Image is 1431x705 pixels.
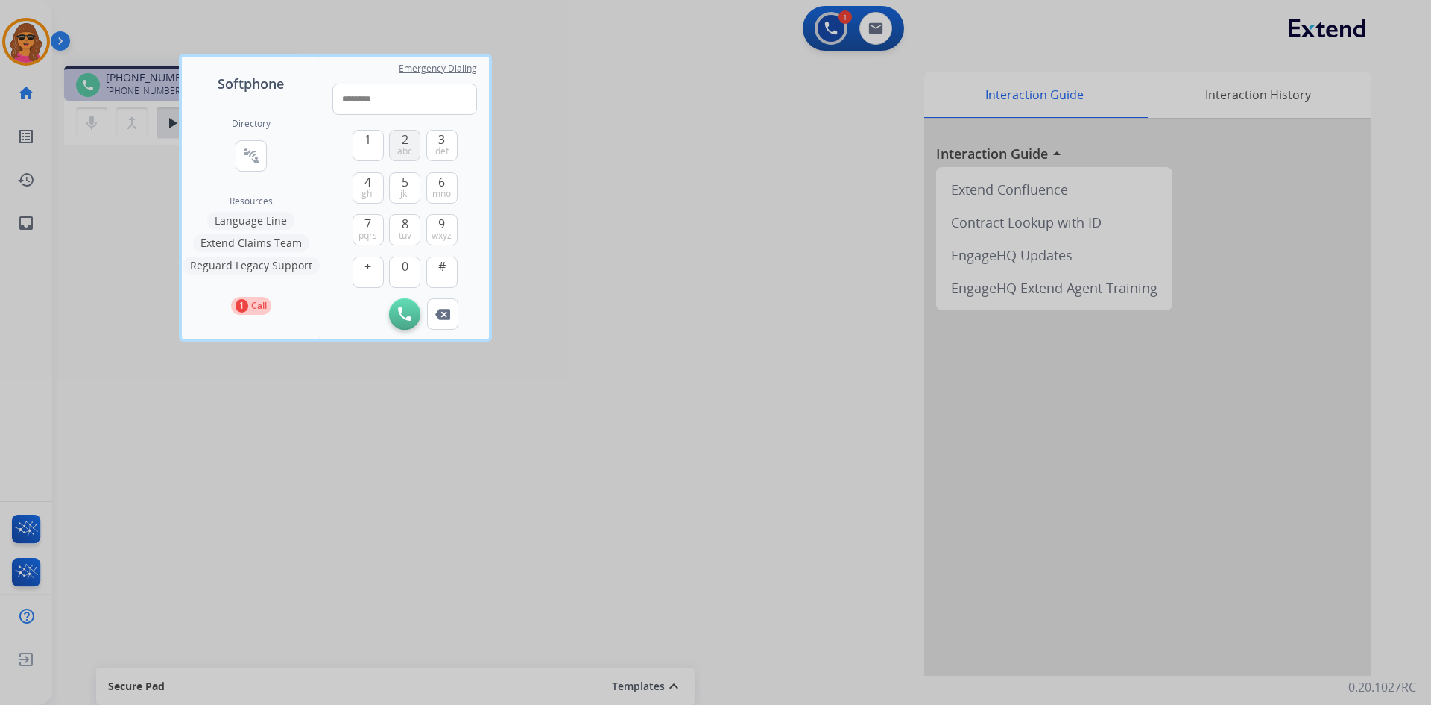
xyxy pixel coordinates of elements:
[402,131,408,148] span: 2
[364,257,371,275] span: +
[397,145,412,157] span: abc
[426,214,458,245] button: 9wxyz
[251,299,267,313] p: Call
[1348,678,1416,696] p: 0.20.1027RC
[242,147,260,165] mat-icon: connect_without_contact
[435,145,449,157] span: def
[353,130,384,161] button: 1
[364,131,371,148] span: 1
[207,212,294,230] button: Language Line
[399,63,477,75] span: Emergency Dialing
[230,195,273,207] span: Resources
[432,188,451,200] span: mno
[402,173,408,191] span: 5
[389,172,420,204] button: 5jkl
[426,130,458,161] button: 3def
[402,257,408,275] span: 0
[426,172,458,204] button: 6mno
[435,309,450,320] img: call-button
[218,73,284,94] span: Softphone
[398,307,411,321] img: call-button
[358,230,377,242] span: pqrs
[231,297,271,315] button: 1Call
[432,230,452,242] span: wxyz
[400,188,409,200] span: jkl
[389,130,420,161] button: 2abc
[426,257,458,288] button: #
[193,234,309,252] button: Extend Claims Team
[353,257,384,288] button: +
[353,214,384,245] button: 7pqrs
[389,214,420,245] button: 8tuv
[399,230,411,242] span: tuv
[438,173,445,191] span: 6
[438,131,445,148] span: 3
[438,257,446,275] span: #
[389,257,420,288] button: 0
[402,215,408,233] span: 8
[438,215,445,233] span: 9
[364,215,371,233] span: 7
[361,188,374,200] span: ghi
[183,257,320,275] button: Reguard Legacy Support
[353,172,384,204] button: 4ghi
[232,118,271,130] h2: Directory
[364,173,371,191] span: 4
[236,299,248,313] p: 1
